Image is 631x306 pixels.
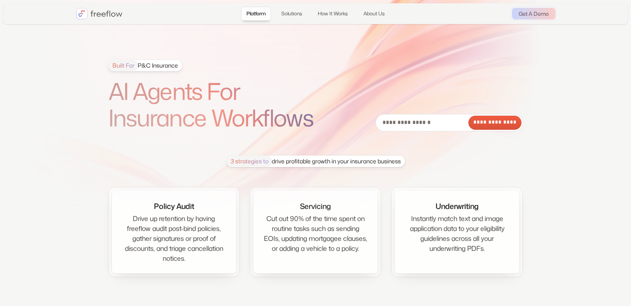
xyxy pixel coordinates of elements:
span: 3 strategies to [227,156,272,166]
div: Underwriting [436,201,478,212]
div: Cut out 90% of the time spent on routine tasks such as sending EOIs, updating mortgagee clauses, ... [263,214,368,253]
a: Solutions [276,7,307,21]
a: home [76,8,122,19]
div: Drive up retention by having freeflow audit post-bind policies, gather signatures or proof of dis... [122,214,226,263]
div: P&C Insurance [109,61,178,70]
a: Platform [241,7,271,21]
div: Servicing [300,201,331,212]
div: Policy Audit [154,201,194,212]
span: Built For [109,61,138,70]
a: About Us [358,7,390,21]
div: Instantly match text and image application data to your eligibility guidelines across all your un... [405,214,509,253]
div: drive profitable growth in your insurance business [227,156,401,166]
a: Get A Demo [512,8,555,19]
a: How It Works [312,7,353,21]
form: Email Form [375,114,523,131]
h1: AI Agents For Insurance Workflows [108,78,336,131]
